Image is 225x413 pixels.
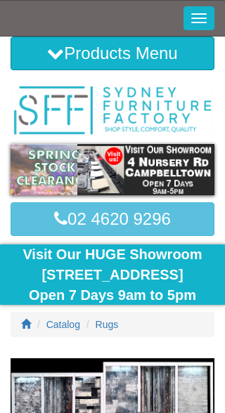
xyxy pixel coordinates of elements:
[11,37,214,70] button: Products Menu
[11,244,214,305] div: Visit Our HUGE Showroom [STREET_ADDRESS] Open 7 Days 9am to 5pm
[46,319,80,330] a: Catalog
[11,144,214,195] img: showroom.gif
[96,319,119,330] a: Rugs
[11,84,214,137] img: Sydney Furniture Factory
[11,202,214,236] a: 02 4620 9296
